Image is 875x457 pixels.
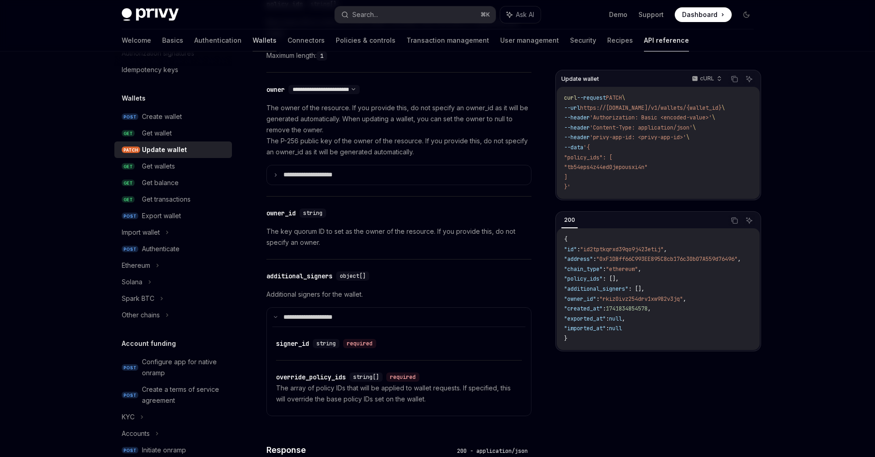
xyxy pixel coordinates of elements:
[564,154,612,161] span: "policy_ids": [
[340,272,366,280] span: object[]
[606,265,638,273] span: "ethereum"
[386,372,419,382] div: required
[303,209,322,217] span: string
[564,144,583,151] span: --data
[622,94,625,102] span: \
[638,10,664,19] a: Support
[142,445,186,456] div: Initiate onramp
[583,144,590,151] span: '{
[266,102,531,158] p: The owner of the resource. If you provide this, do not specify an owner_id as it will be generate...
[453,446,531,456] div: 200 - application/json
[122,180,135,186] span: GET
[142,194,191,205] div: Get transactions
[564,104,580,112] span: --url
[606,315,609,322] span: :
[622,315,625,322] span: ,
[114,158,232,175] a: GETGet wallets
[352,9,378,20] div: Search...
[675,7,732,22] a: Dashboard
[114,191,232,208] a: GETGet transactions
[122,227,160,238] div: Import wallet
[142,210,181,221] div: Export wallet
[564,315,606,322] span: "exported_at"
[664,246,667,253] span: ,
[607,29,633,51] a: Recipes
[122,260,150,271] div: Ethereum
[406,29,489,51] a: Transaction management
[122,338,176,349] h5: Account funding
[266,85,285,94] div: owner
[316,340,336,347] span: string
[114,62,232,78] a: Idempotency keys
[628,285,644,293] span: : [],
[580,104,722,112] span: https://[DOMAIN_NAME]/v1/wallets/{wallet_id}
[564,305,603,312] span: "created_at"
[593,255,596,263] span: :
[122,213,138,220] span: POST
[266,209,296,218] div: owner_id
[276,372,346,382] div: override_policy_ids
[142,356,226,378] div: Configure app for native onramp
[122,196,135,203] span: GET
[564,325,606,332] span: "imported_at"
[500,6,541,23] button: Ask AI
[336,29,395,51] a: Policies & controls
[606,94,622,102] span: PATCH
[122,113,138,120] span: POST
[122,64,178,75] div: Idempotency keys
[683,295,686,303] span: ,
[142,243,180,254] div: Authenticate
[564,335,567,342] span: }
[687,71,726,87] button: cURL
[122,246,138,253] span: POST
[564,265,603,273] span: "chain_type"
[142,177,179,188] div: Get balance
[638,265,641,273] span: ,
[114,175,232,191] a: GETGet balance
[114,125,232,141] a: GETGet wallet
[564,275,603,282] span: "policy_ids"
[590,134,686,141] span: 'privy-app-id: <privy-app-id>'
[561,214,578,226] div: 200
[114,141,232,158] a: PATCHUpdate wallet
[606,325,609,332] span: :
[686,134,689,141] span: \
[712,114,715,121] span: \
[122,130,135,137] span: GET
[609,10,627,19] a: Demo
[122,147,140,153] span: PATCH
[743,214,755,226] button: Ask AI
[142,128,172,139] div: Get wallet
[561,75,599,83] span: Update wallet
[722,104,725,112] span: \
[122,428,150,439] div: Accounts
[564,295,596,303] span: "owner_id"
[609,315,622,322] span: null
[343,339,376,348] div: required
[194,29,242,51] a: Authentication
[266,226,531,248] p: The key quorum ID to set as the owner of the resource. If you provide this, do not specify an owner.
[739,7,754,22] button: Toggle dark mode
[516,10,534,19] span: Ask AI
[122,276,142,288] div: Solana
[316,51,327,61] code: 1
[288,29,325,51] a: Connectors
[596,295,599,303] span: :
[564,285,628,293] span: "additional_signers"
[142,161,175,172] div: Get wallets
[122,163,135,170] span: GET
[564,183,570,191] span: }'
[480,11,490,18] span: ⌘ K
[114,354,232,381] a: POSTConfigure app for native onramp
[122,412,135,423] div: KYC
[114,381,232,409] a: POSTCreate a terms of service agreement
[564,246,577,253] span: "id"
[276,383,522,405] p: The array of policy IDs that will be applied to wallet requests. If specified, this will override...
[122,293,154,304] div: Spark BTC
[693,124,696,131] span: \
[122,29,151,51] a: Welcome
[609,325,622,332] span: null
[162,29,183,51] a: Basics
[266,50,531,61] div: Maximum length:
[564,94,577,102] span: curl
